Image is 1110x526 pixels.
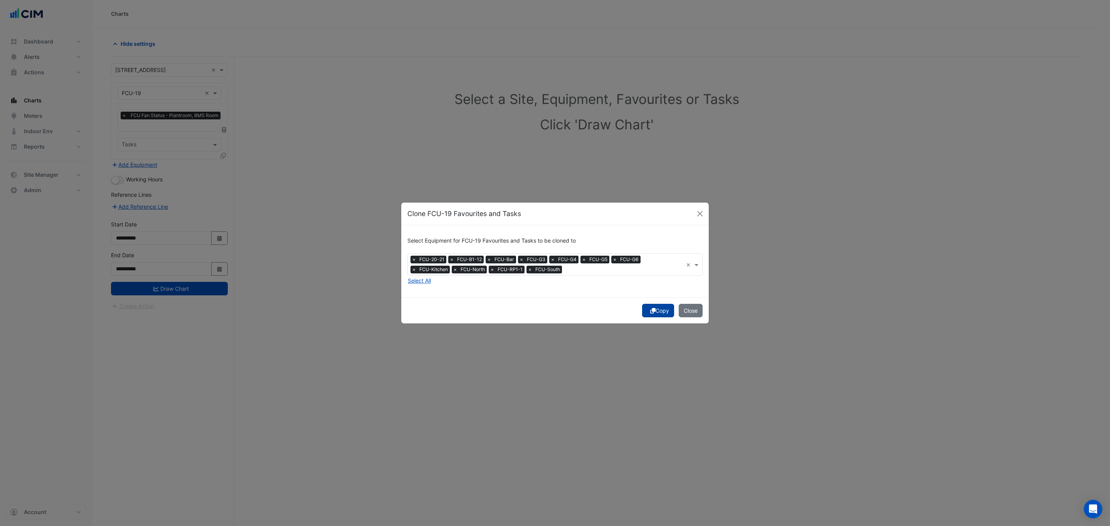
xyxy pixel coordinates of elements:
div: Open Intercom Messenger [1084,500,1102,518]
span: × [410,266,417,273]
span: × [489,266,496,273]
span: × [518,256,525,263]
h6: Select Equipment for FCU-19 Favourites and Tasks to be cloned to [407,238,703,244]
span: FCU-20-21 [417,256,446,263]
span: × [410,256,417,263]
span: × [526,266,533,273]
span: FCU-North [459,266,487,273]
span: × [452,266,459,273]
span: FCU-RP1-1 [496,266,525,273]
button: Close [694,208,706,219]
span: FCU-Kitchen [417,266,450,273]
span: FCU-G3 [525,256,547,263]
span: × [549,256,556,263]
span: FCU-G4 [556,256,579,263]
span: FCU-G6 [618,256,641,263]
button: Select All [407,276,431,285]
span: FCU-G5 [587,256,609,263]
span: × [448,256,455,263]
span: × [486,256,493,263]
span: FCU-B1-12 [455,256,484,263]
span: Clear [686,261,693,269]
span: × [580,256,587,263]
span: FCU-South [533,266,562,273]
button: Copy [642,304,674,317]
span: × [611,256,618,263]
h5: Clone FCU-19 Favourites and Tasks [407,209,521,219]
button: Close [679,304,703,317]
span: FCU-Bar [493,256,516,263]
